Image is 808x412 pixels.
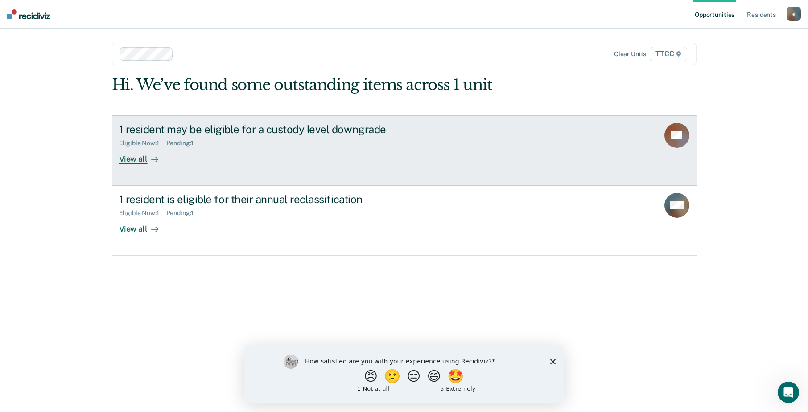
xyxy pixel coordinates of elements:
a: 1 resident may be eligible for a custody level downgradeEligible Now:1Pending:1View all [112,115,697,186]
div: View all [119,147,169,164]
iframe: Intercom live chat [778,382,799,403]
div: 1 resident is eligible for their annual reclassification [119,193,432,206]
span: TTCC [650,47,687,61]
div: Hi. We’ve found some outstanding items across 1 unit [112,76,580,94]
div: View all [119,217,169,234]
div: Pending : 1 [166,209,201,217]
div: Eligible Now : 1 [119,209,166,217]
iframe: Survey by Kim from Recidiviz [244,346,564,403]
div: Clear units [614,50,647,58]
a: 1 resident is eligible for their annual reclassificationEligible Now:1Pending:1View all [112,186,697,256]
img: Recidiviz [7,9,50,19]
div: 1 resident may be eligible for a custody level downgrade [119,123,432,136]
div: Eligible Now : 1 [119,139,166,147]
div: Pending : 1 [166,139,201,147]
button: e [787,7,801,21]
